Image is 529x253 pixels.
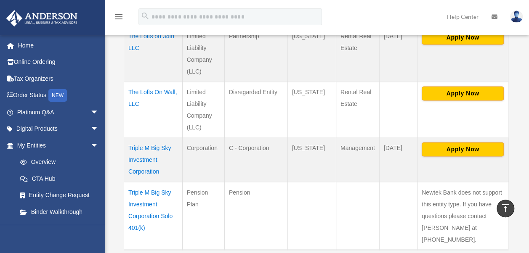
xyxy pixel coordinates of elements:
td: Limited Liability Company (LLC) [182,82,224,138]
a: Tax Organizers [6,70,112,87]
a: Entity Change Request [12,187,107,204]
td: Management [336,138,379,182]
a: Digital Productsarrow_drop_down [6,121,112,137]
td: [US_STATE] [287,82,336,138]
td: Pension Plan [182,182,224,250]
td: [US_STATE] [287,26,336,82]
td: Corporation [182,138,224,182]
img: User Pic [510,11,523,23]
a: Overview [12,154,103,171]
div: NEW [48,89,67,102]
button: Apply Now [422,30,504,45]
a: My Blueprint [12,220,107,237]
button: Apply Now [422,86,504,100]
td: Pension [224,182,287,250]
td: Partnership [224,26,287,82]
td: [US_STATE] [287,138,336,182]
td: Triple M Big Sky Investment Corporation Solo 401(k) [124,182,183,250]
a: Online Ordering [6,54,112,71]
a: menu [114,15,124,22]
a: Binder Walkthrough [12,203,107,220]
img: Anderson Advisors Platinum Portal [4,10,80,26]
td: Rental Real Estate [336,26,379,82]
a: vertical_align_top [497,200,514,217]
i: search [141,11,150,21]
i: vertical_align_top [500,203,510,213]
td: Newtek Bank does not support this entity type. If you have questions please contact [PERSON_NAME]... [417,182,508,250]
a: Order StatusNEW [6,87,112,104]
td: The Lofts On Wall, LLC [124,82,183,138]
td: Rental Real Estate [336,82,379,138]
td: Limited Liability Company (LLC) [182,26,224,82]
td: Triple M Big Sky Investment Corporation [124,138,183,182]
span: arrow_drop_down [90,121,107,138]
td: [DATE] [379,26,417,82]
td: The Lofts on 34th LLC [124,26,183,82]
a: Home [6,37,112,54]
span: arrow_drop_down [90,137,107,154]
a: CTA Hub [12,170,107,187]
td: [DATE] [379,138,417,182]
td: Disregarded Entity [224,82,287,138]
button: Apply Now [422,142,504,156]
td: C - Corporation [224,138,287,182]
a: Platinum Q&Aarrow_drop_down [6,104,112,121]
i: menu [114,12,124,22]
a: My Entitiesarrow_drop_down [6,137,107,154]
span: arrow_drop_down [90,104,107,121]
